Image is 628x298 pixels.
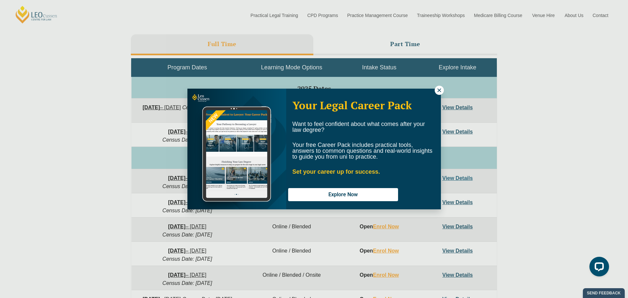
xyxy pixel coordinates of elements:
[292,98,412,112] span: Your Legal Career Pack
[292,121,425,133] span: Want to feel confident about what comes after your law degree?
[584,254,612,282] iframe: LiveChat chat widget
[187,89,286,209] img: Woman in yellow blouse holding folders looking to the right and smiling
[292,142,432,160] span: Your free Career Pack includes practical tools, answers to common questions and real-world insigh...
[288,188,398,201] button: Explore Now
[435,86,444,95] button: Close
[292,168,380,175] strong: Set your career up for success.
